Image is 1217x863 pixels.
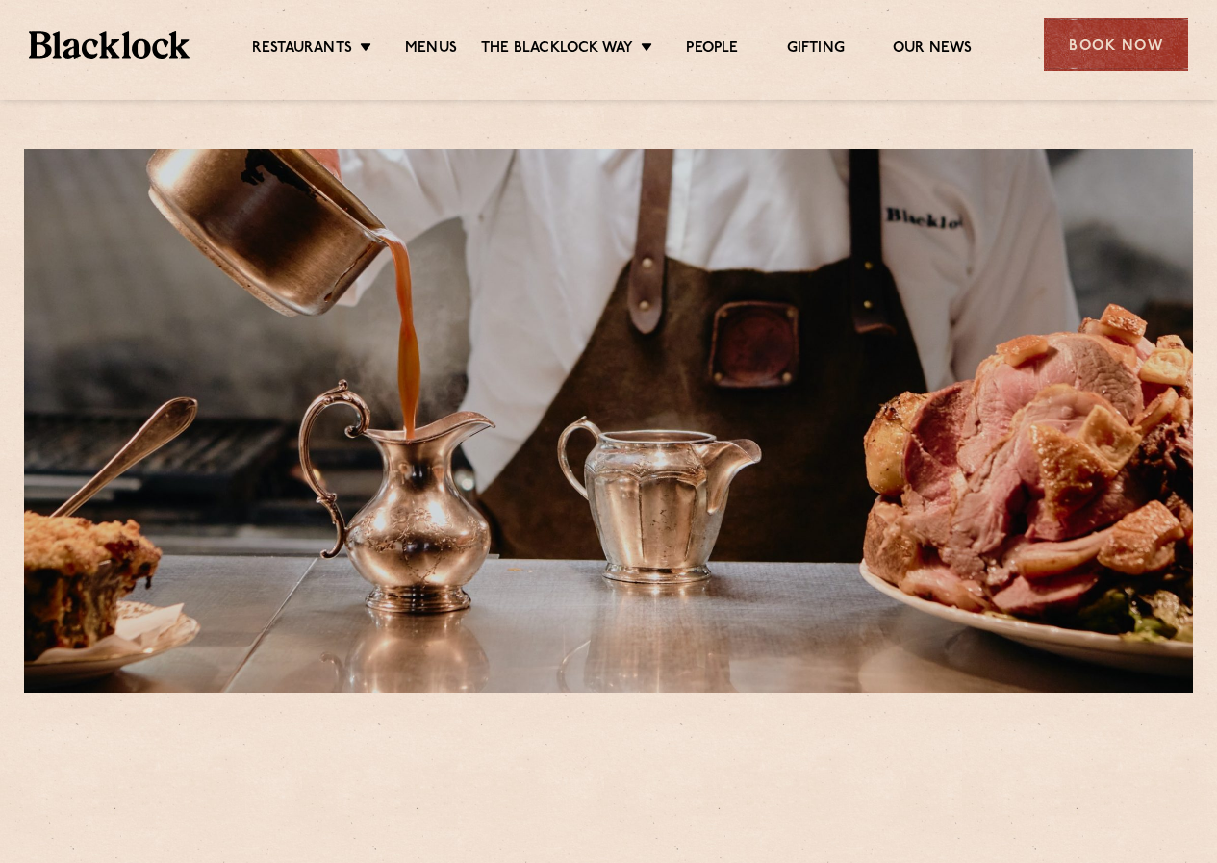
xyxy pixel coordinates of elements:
[405,39,457,61] a: Menus
[787,39,845,61] a: Gifting
[481,39,633,61] a: The Blacklock Way
[29,31,190,58] img: BL_Textured_Logo-footer-cropped.svg
[686,39,738,61] a: People
[252,39,352,61] a: Restaurants
[1044,18,1188,71] div: Book Now
[893,39,973,61] a: Our News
